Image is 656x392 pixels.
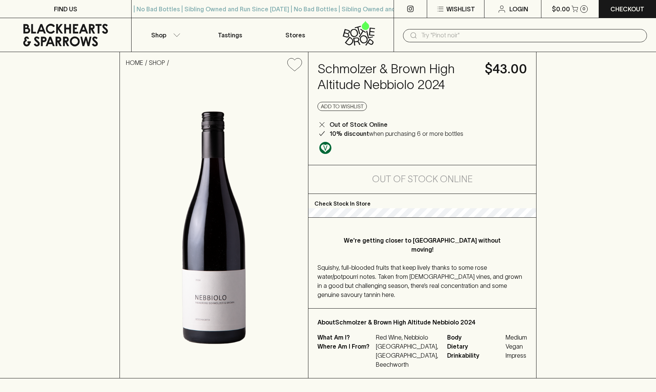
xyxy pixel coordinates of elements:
[421,29,641,42] input: Try "Pinot noir"
[317,333,374,342] p: What Am I?
[506,333,527,342] span: Medium
[126,59,143,66] a: HOME
[447,342,504,351] span: Dietary
[447,351,504,360] span: Drinkability
[485,61,527,77] h4: $43.00
[372,173,473,185] h5: Out of Stock Online
[317,61,476,93] h4: Schmolzer & Brown High Altitude Nebbiolo 2024
[552,5,570,14] p: $0.00
[509,5,528,14] p: Login
[317,318,527,327] p: About Schmolzer & Brown High Altitude Nebbiolo 2024
[317,140,333,156] a: Made without the use of any animal products.
[151,31,166,40] p: Shop
[376,342,438,369] p: [GEOGRAPHIC_DATA], [GEOGRAPHIC_DATA], Beechworth
[308,194,536,208] p: Check Stock In Store
[317,264,522,298] span: Squishy, full-blooded fruits that keep lively thanks to some rose water/potpourri notes. Taken fr...
[285,31,305,40] p: Stores
[284,55,305,74] button: Add to wishlist
[149,59,165,66] a: SHOP
[132,18,197,52] button: Shop
[197,18,263,52] a: Tastings
[319,142,331,154] img: Vegan
[330,120,388,129] p: Out of Stock Online
[333,236,512,254] p: We're getting closer to [GEOGRAPHIC_DATA] without moving!
[610,5,644,14] p: Checkout
[263,18,328,52] a: Stores
[54,5,77,14] p: FIND US
[582,7,585,11] p: 0
[506,351,527,360] span: Impress
[506,342,527,351] span: Vegan
[447,333,504,342] span: Body
[330,130,369,137] b: 10% discount
[317,102,367,111] button: Add to wishlist
[317,342,374,369] p: Where Am I From?
[376,333,438,342] p: Red Wine, Nebbiolo
[120,77,308,378] img: 40429.png
[218,31,242,40] p: Tastings
[446,5,475,14] p: Wishlist
[330,129,463,138] p: when purchasing 6 or more bottles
